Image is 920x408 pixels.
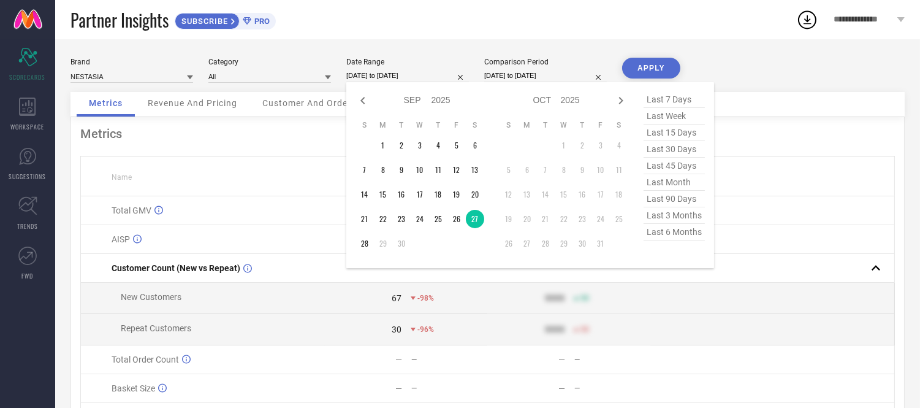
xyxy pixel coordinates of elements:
[518,210,536,228] td: Mon Oct 20 2025
[346,58,469,66] div: Date Range
[555,234,573,253] td: Wed Oct 29 2025
[429,210,447,228] td: Thu Sep 25 2025
[392,210,411,228] td: Tue Sep 23 2025
[392,136,411,155] td: Tue Sep 02 2025
[411,161,429,179] td: Wed Sep 10 2025
[411,136,429,155] td: Wed Sep 03 2025
[417,325,434,334] span: -96%
[796,9,818,31] div: Open download list
[355,93,370,108] div: Previous month
[411,384,487,393] div: —
[644,207,705,224] span: last 3 months
[610,210,628,228] td: Sat Oct 25 2025
[355,185,374,204] td: Sun Sep 14 2025
[536,161,555,179] td: Tue Oct 07 2025
[591,120,610,130] th: Friday
[555,161,573,179] td: Wed Oct 08 2025
[11,122,45,131] span: WORKSPACE
[429,120,447,130] th: Thursday
[500,185,518,204] td: Sun Oct 12 2025
[22,271,34,280] span: FWD
[80,126,895,141] div: Metrics
[644,91,705,108] span: last 7 days
[484,58,607,66] div: Comparison Period
[558,355,565,364] div: —
[355,120,374,130] th: Sunday
[500,210,518,228] td: Sun Oct 19 2025
[536,210,555,228] td: Tue Oct 21 2025
[614,93,628,108] div: Next month
[500,234,518,253] td: Sun Oct 26 2025
[374,136,392,155] td: Mon Sep 01 2025
[148,98,237,108] span: Revenue And Pricing
[411,355,487,364] div: —
[374,161,392,179] td: Mon Sep 08 2025
[374,210,392,228] td: Mon Sep 22 2025
[175,17,231,26] span: SUBSCRIBE
[591,210,610,228] td: Fri Oct 24 2025
[89,98,123,108] span: Metrics
[70,58,193,66] div: Brand
[417,294,434,302] span: -98%
[447,120,466,130] th: Friday
[591,161,610,179] td: Fri Oct 10 2025
[545,325,565,334] div: 9999
[518,161,536,179] td: Mon Oct 06 2025
[112,383,155,393] span: Basket Size
[392,234,411,253] td: Tue Sep 30 2025
[644,174,705,191] span: last month
[392,161,411,179] td: Tue Sep 09 2025
[591,136,610,155] td: Fri Oct 03 2025
[484,69,607,82] input: Select comparison period
[429,161,447,179] td: Thu Sep 11 2025
[10,72,46,82] span: SCORECARDS
[112,234,130,244] span: AISP
[518,185,536,204] td: Mon Oct 13 2025
[175,10,276,29] a: SUBSCRIBEPRO
[644,108,705,125] span: last week
[555,210,573,228] td: Wed Oct 22 2025
[392,185,411,204] td: Tue Sep 16 2025
[536,185,555,204] td: Tue Oct 14 2025
[9,172,47,181] span: SUGGESTIONS
[355,210,374,228] td: Sun Sep 21 2025
[429,136,447,155] td: Thu Sep 04 2025
[447,161,466,179] td: Fri Sep 12 2025
[392,120,411,130] th: Tuesday
[355,161,374,179] td: Sun Sep 07 2025
[121,323,191,333] span: Repeat Customers
[610,120,628,130] th: Saturday
[447,210,466,228] td: Fri Sep 26 2025
[555,136,573,155] td: Wed Oct 01 2025
[545,293,565,303] div: 9999
[466,161,484,179] td: Sat Sep 13 2025
[573,136,591,155] td: Thu Oct 02 2025
[573,234,591,253] td: Thu Oct 30 2025
[610,136,628,155] td: Sat Oct 04 2025
[573,161,591,179] td: Thu Oct 09 2025
[411,185,429,204] td: Wed Sep 17 2025
[558,383,565,393] div: —
[574,355,650,364] div: —
[536,120,555,130] th: Tuesday
[355,234,374,253] td: Sun Sep 28 2025
[447,185,466,204] td: Fri Sep 19 2025
[411,210,429,228] td: Wed Sep 24 2025
[395,355,402,364] div: —
[392,293,401,303] div: 67
[574,384,650,393] div: —
[500,161,518,179] td: Sun Oct 05 2025
[644,191,705,207] span: last 90 days
[121,292,181,302] span: New Customers
[555,120,573,130] th: Wednesday
[644,125,705,141] span: last 15 days
[346,69,469,82] input: Select date range
[610,161,628,179] td: Sat Oct 11 2025
[112,263,240,273] span: Customer Count (New vs Repeat)
[573,120,591,130] th: Thursday
[466,120,484,130] th: Saturday
[70,7,169,33] span: Partner Insights
[447,136,466,155] td: Fri Sep 05 2025
[374,234,392,253] td: Mon Sep 29 2025
[395,383,402,393] div: —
